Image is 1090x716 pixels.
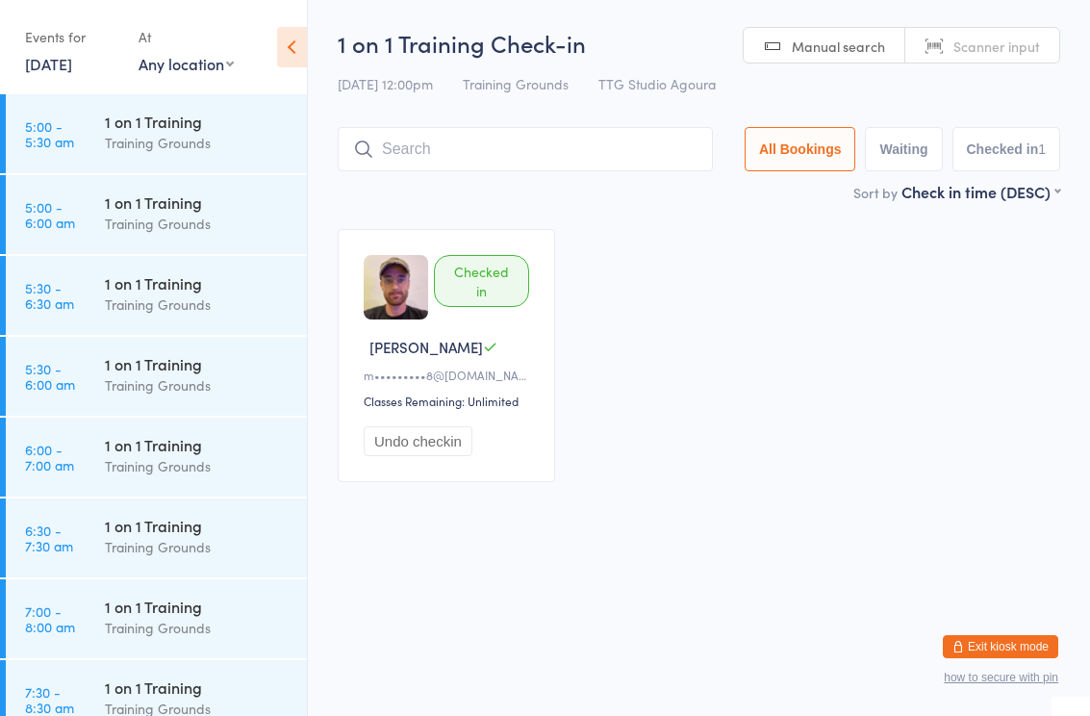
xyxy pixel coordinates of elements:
time: 5:00 - 6:00 am [25,199,75,230]
a: 6:00 -7:00 am1 on 1 TrainingTraining Grounds [6,418,307,497]
div: Check in time (DESC) [901,181,1060,202]
button: Waiting [865,127,942,171]
span: [PERSON_NAME] [369,337,483,357]
button: Exit kiosk mode [943,635,1058,658]
div: Training Grounds [105,617,291,639]
span: [DATE] 12:00pm [338,74,433,93]
button: Checked in1 [952,127,1061,171]
a: 6:30 -7:30 am1 on 1 TrainingTraining Grounds [6,499,307,577]
div: Training Grounds [105,132,291,154]
div: Training Grounds [105,455,291,477]
h2: 1 on 1 Training Check-in [338,27,1060,59]
button: Undo checkin [364,426,472,456]
div: Any location [139,53,234,74]
span: Training Grounds [463,74,569,93]
a: 7:00 -8:00 am1 on 1 TrainingTraining Grounds [6,579,307,658]
a: 5:00 -5:30 am1 on 1 TrainingTraining Grounds [6,94,307,173]
div: Events for [25,21,119,53]
a: 5:00 -6:00 am1 on 1 TrainingTraining Grounds [6,175,307,254]
time: 5:00 - 5:30 am [25,118,74,149]
div: m•••••••••8@[DOMAIN_NAME] [364,367,535,383]
a: 5:30 -6:30 am1 on 1 TrainingTraining Grounds [6,256,307,335]
span: TTG Studio Agoura [598,74,716,93]
div: 1 on 1 Training [105,353,291,374]
div: At [139,21,234,53]
div: 1 on 1 Training [105,677,291,698]
div: Training Grounds [105,536,291,558]
time: 5:30 - 6:00 am [25,361,75,392]
div: 1 on 1 Training [105,192,291,213]
a: [DATE] [25,53,72,74]
div: 1 [1038,141,1046,157]
div: 1 on 1 Training [105,111,291,132]
time: 5:30 - 6:30 am [25,280,74,311]
time: 6:00 - 7:00 am [25,442,74,473]
span: Manual search [792,37,885,56]
div: Training Grounds [105,294,291,316]
span: Scanner input [953,37,1040,56]
div: Checked in [434,255,529,307]
div: Training Grounds [105,213,291,235]
div: 1 on 1 Training [105,434,291,455]
div: Training Grounds [105,374,291,396]
div: Classes Remaining: Unlimited [364,393,535,409]
a: 5:30 -6:00 am1 on 1 TrainingTraining Grounds [6,337,307,416]
div: 1 on 1 Training [105,596,291,617]
div: 1 on 1 Training [105,515,291,536]
button: how to secure with pin [944,671,1058,684]
time: 6:30 - 7:30 am [25,523,73,553]
label: Sort by [853,183,898,202]
div: 1 on 1 Training [105,272,291,294]
input: Search [338,127,713,171]
img: image1720652513.png [364,255,428,320]
time: 7:00 - 8:00 am [25,603,75,634]
time: 7:30 - 8:30 am [25,684,74,715]
button: All Bookings [745,127,856,171]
